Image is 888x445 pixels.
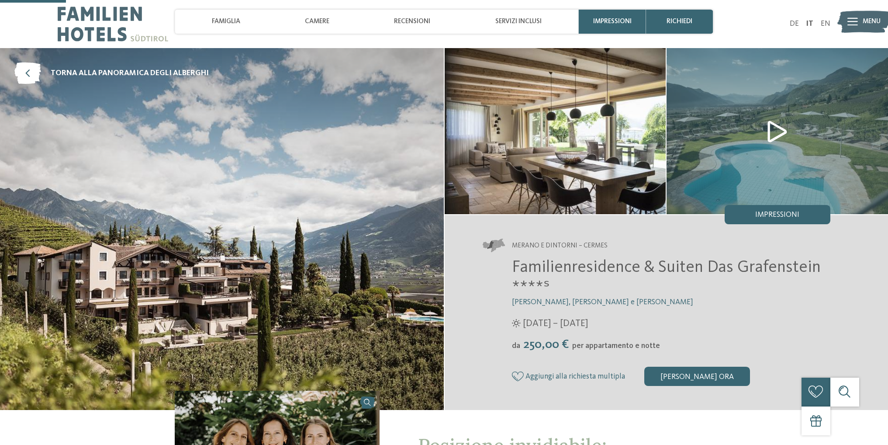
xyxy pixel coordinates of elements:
[521,338,571,351] span: 250,00 €
[863,17,881,27] span: Menu
[790,20,799,28] a: DE
[806,20,813,28] a: IT
[512,259,821,296] span: Familienresidence & Suiten Das Grafenstein ****ˢ
[512,319,521,328] i: Orari d'apertura estate
[667,48,888,214] img: Il nostro family hotel a Merano e dintorni è perfetto per trascorrere giorni felici
[512,299,693,306] span: [PERSON_NAME], [PERSON_NAME] e [PERSON_NAME]
[572,342,660,350] span: per appartamento e notte
[525,372,625,381] span: Aggiungi alla richiesta multipla
[821,20,830,28] a: EN
[51,68,209,79] span: torna alla panoramica degli alberghi
[523,317,588,330] span: [DATE] – [DATE]
[512,342,520,350] span: da
[14,63,209,84] a: torna alla panoramica degli alberghi
[445,48,666,214] img: Il nostro family hotel a Merano e dintorni è perfetto per trascorrere giorni felici
[755,211,799,219] span: Impressioni
[512,241,608,251] span: Merano e dintorni – Cermes
[644,367,750,386] div: [PERSON_NAME] ora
